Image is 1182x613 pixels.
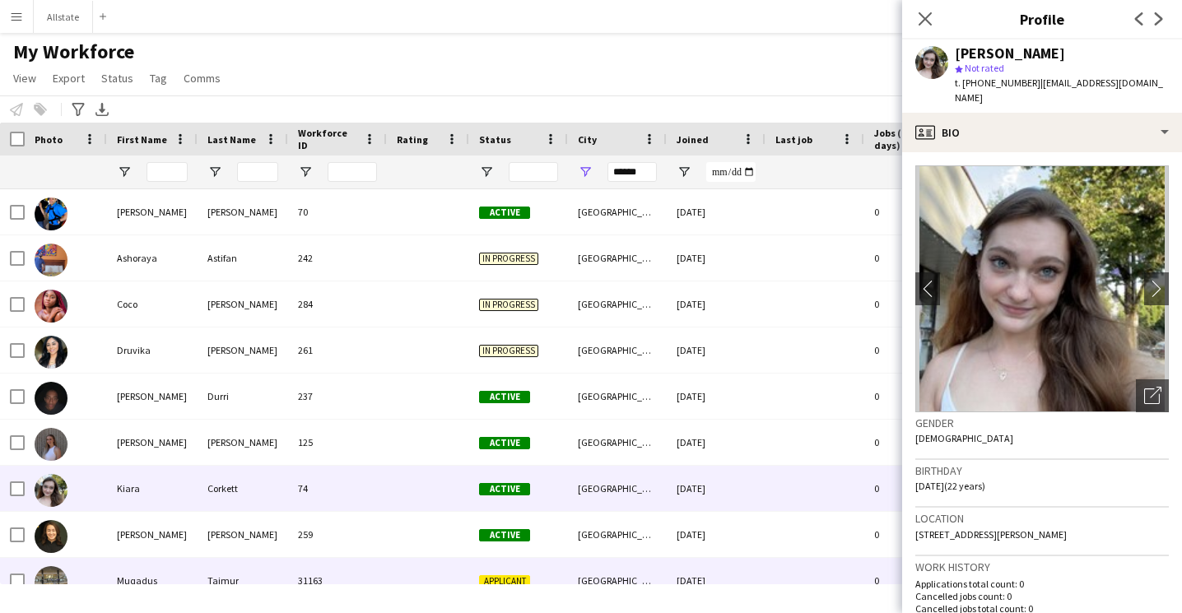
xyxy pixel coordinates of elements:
h3: Work history [915,560,1169,574]
div: [PERSON_NAME] [107,512,198,557]
div: 0 [864,235,971,281]
div: [DATE] [667,327,766,373]
button: Open Filter Menu [677,165,691,179]
span: Active [479,483,530,495]
div: [DATE] [667,374,766,419]
app-action-btn: Advanced filters [68,100,88,119]
a: View [7,67,43,89]
div: [PERSON_NAME] [198,420,288,465]
button: Open Filter Menu [578,165,593,179]
span: Comms [184,71,221,86]
span: Rating [397,133,428,146]
img: Ibrahim Durri [35,382,67,415]
span: Photo [35,133,63,146]
div: [PERSON_NAME] [107,374,198,419]
a: Export [46,67,91,89]
div: Ashoraya [107,235,198,281]
span: Tag [150,71,167,86]
span: Jobs (last 90 days) [874,127,942,151]
span: Not rated [965,62,1004,74]
span: Active [479,207,530,219]
span: Active [479,529,530,541]
div: [DATE] [667,512,766,557]
span: [DATE] (22 years) [915,480,985,492]
div: 0 [864,327,971,373]
div: [GEOGRAPHIC_DATA] [568,558,667,603]
div: 0 [864,512,971,557]
a: Status [95,67,140,89]
button: Open Filter Menu [479,165,494,179]
span: In progress [479,253,538,265]
span: | [EMAIL_ADDRESS][DOMAIN_NAME] [955,77,1163,104]
h3: Gender [915,416,1169,430]
div: 0 [864,281,971,327]
div: [PERSON_NAME] [198,327,288,373]
button: Open Filter Menu [117,165,132,179]
div: [GEOGRAPHIC_DATA] [568,189,667,235]
div: 259 [288,512,387,557]
img: Ashoraya Astifan [35,244,67,276]
input: Workforce ID Filter Input [328,162,377,182]
span: First Name [117,133,167,146]
div: Muqadus [107,558,198,603]
input: City Filter Input [607,162,657,182]
div: [GEOGRAPHIC_DATA] [568,281,667,327]
div: [DATE] [667,189,766,235]
div: 0 [864,558,971,603]
input: First Name Filter Input [147,162,188,182]
div: 125 [288,420,387,465]
img: Kiana Sieg [35,428,67,461]
div: Bio [902,113,1182,152]
div: [PERSON_NAME] [198,512,288,557]
div: 31163 [288,558,387,603]
div: Coco [107,281,198,327]
div: Corkett [198,466,288,511]
span: Last Name [207,133,256,146]
button: Open Filter Menu [207,165,222,179]
span: [STREET_ADDRESS][PERSON_NAME] [915,528,1067,541]
div: Kiara [107,466,198,511]
div: Open photos pop-in [1136,379,1169,412]
div: [DATE] [667,281,766,327]
img: Muqadus Taimur [35,566,67,599]
div: [DATE] [667,466,766,511]
app-action-btn: Export XLSX [92,100,112,119]
div: [PERSON_NAME] [107,420,198,465]
div: [DATE] [667,558,766,603]
div: [GEOGRAPHIC_DATA] [568,512,667,557]
div: 261 [288,327,387,373]
div: Taimur [198,558,288,603]
div: [GEOGRAPHIC_DATA] [568,466,667,511]
input: Joined Filter Input [706,162,756,182]
div: [PERSON_NAME] [955,46,1065,61]
span: Status [101,71,133,86]
div: [DATE] [667,420,766,465]
h3: Profile [902,8,1182,30]
div: [GEOGRAPHIC_DATA] [568,420,667,465]
p: Cancelled jobs count: 0 [915,590,1169,602]
h3: Birthday [915,463,1169,478]
div: [GEOGRAPHIC_DATA] [568,374,667,419]
div: 0 [864,189,971,235]
img: Coco Juwley [35,290,67,323]
span: In progress [479,345,538,357]
div: [PERSON_NAME] [107,189,198,235]
div: 242 [288,235,387,281]
div: Durri [198,374,288,419]
img: Crew avatar or photo [915,165,1169,412]
span: View [13,71,36,86]
div: [DATE] [667,235,766,281]
span: [DEMOGRAPHIC_DATA] [915,432,1013,444]
div: Druvika [107,327,198,373]
span: Workforce ID [298,127,357,151]
div: 70 [288,189,387,235]
div: 284 [288,281,387,327]
button: Allstate [34,1,93,33]
span: Joined [677,133,709,146]
span: Status [479,133,511,146]
div: [GEOGRAPHIC_DATA] [568,235,667,281]
span: Last job [775,133,812,146]
input: Status Filter Input [509,162,558,182]
div: 0 [864,374,971,419]
div: [PERSON_NAME] [198,281,288,327]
